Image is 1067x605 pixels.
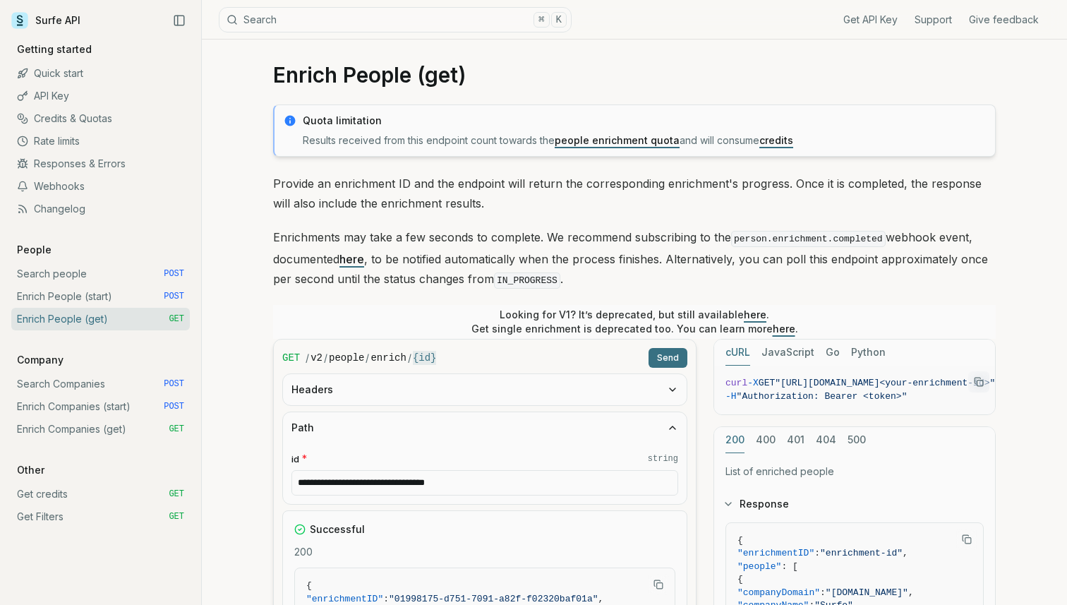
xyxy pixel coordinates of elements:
code: enrich [370,351,406,365]
button: Copy Text [968,371,989,393]
p: Provide an enrichment ID and the endpoint will return the corresponding enrichment's progress. On... [273,174,996,213]
button: 404 [816,427,836,453]
a: people enrichment quota [555,134,680,146]
span: "enrichmentID" [737,548,814,558]
a: Changelog [11,198,190,220]
button: Go [826,340,840,366]
span: "[URL][DOMAIN_NAME]<your-enrichment-id>" [775,378,995,388]
span: / [408,351,411,365]
span: "enrichment-id" [820,548,903,558]
a: Surfe API [11,10,80,31]
code: people [329,351,364,365]
a: credits [759,134,793,146]
a: Search people POST [11,263,190,285]
span: POST [164,378,184,390]
button: 200 [725,427,745,453]
span: GET [282,351,300,365]
span: : [814,548,820,558]
kbd: ⌘ [533,12,549,28]
a: here [744,309,766,321]
p: Getting started [11,42,97,56]
span: "01998175-d751-7091-a82f-f02320baf01a" [389,594,598,604]
a: Get Filters GET [11,505,190,528]
button: Send [649,348,687,368]
span: { [737,535,743,546]
span: : [820,587,826,598]
code: v2 [311,351,322,365]
button: JavaScript [761,340,814,366]
span: , [903,548,908,558]
span: GET [169,511,184,522]
span: { [306,580,312,591]
span: , [598,594,603,604]
div: Successful [294,522,675,537]
a: here [773,323,795,335]
span: { [737,574,743,585]
code: {id} [413,351,437,365]
span: : [ [781,561,797,572]
span: POST [164,268,184,280]
a: Enrich Companies (start) POST [11,395,190,418]
span: / [306,351,309,365]
code: person.enrichment.completed [731,231,886,247]
p: Results received from this endpoint count towards the and will consume [303,133,987,148]
code: string [648,453,678,465]
span: -H [725,391,737,402]
span: "companyDomain" [737,587,820,598]
button: cURL [725,340,750,366]
p: Quota limitation [303,114,987,128]
p: People [11,243,57,257]
p: Company [11,353,69,367]
button: 500 [848,427,866,453]
span: , [908,587,914,598]
a: Quick start [11,62,190,85]
span: "Authorization: Bearer <token>" [737,391,908,402]
button: Path [283,412,687,443]
p: Other [11,463,50,477]
span: GET [169,424,184,435]
button: Python [851,340,886,366]
button: Headers [283,374,687,405]
a: API Key [11,85,190,107]
p: 200 [294,545,675,559]
button: Search⌘K [219,7,572,32]
p: List of enriched people [725,465,984,479]
a: Responses & Errors [11,152,190,175]
button: 400 [756,427,776,453]
span: id [291,453,299,466]
span: "[DOMAIN_NAME]" [826,587,908,598]
a: Search Companies POST [11,373,190,395]
span: / [324,351,327,365]
a: Webhooks [11,175,190,198]
span: "people" [737,561,781,572]
code: IN_PROGRESS [494,272,560,289]
a: Credits & Quotas [11,107,190,130]
span: / [366,351,369,365]
span: GET [759,378,775,388]
a: Enrich People (start) POST [11,285,190,308]
kbd: K [551,12,567,28]
button: 401 [787,427,804,453]
a: Give feedback [969,13,1039,27]
p: Enrichments may take a few seconds to complete. We recommend subscribing to the webhook event, do... [273,227,996,291]
button: Copy Text [648,574,669,595]
span: : [383,594,389,604]
span: "enrichmentID" [306,594,383,604]
a: Get credits GET [11,483,190,505]
span: GET [169,313,184,325]
a: Enrich People (get) GET [11,308,190,330]
a: here [339,252,364,266]
button: Copy Text [956,529,977,550]
span: POST [164,401,184,412]
span: POST [164,291,184,302]
a: Get API Key [843,13,898,27]
a: Enrich Companies (get) GET [11,418,190,441]
button: Response [714,486,995,522]
button: Collapse Sidebar [169,10,190,31]
a: Support [915,13,952,27]
span: curl [725,378,747,388]
span: GET [169,489,184,500]
p: Looking for V1? It’s deprecated, but still available . Get single enrichment is deprecated too. Y... [471,308,798,336]
span: -X [747,378,759,388]
h1: Enrich People (get) [273,62,996,88]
